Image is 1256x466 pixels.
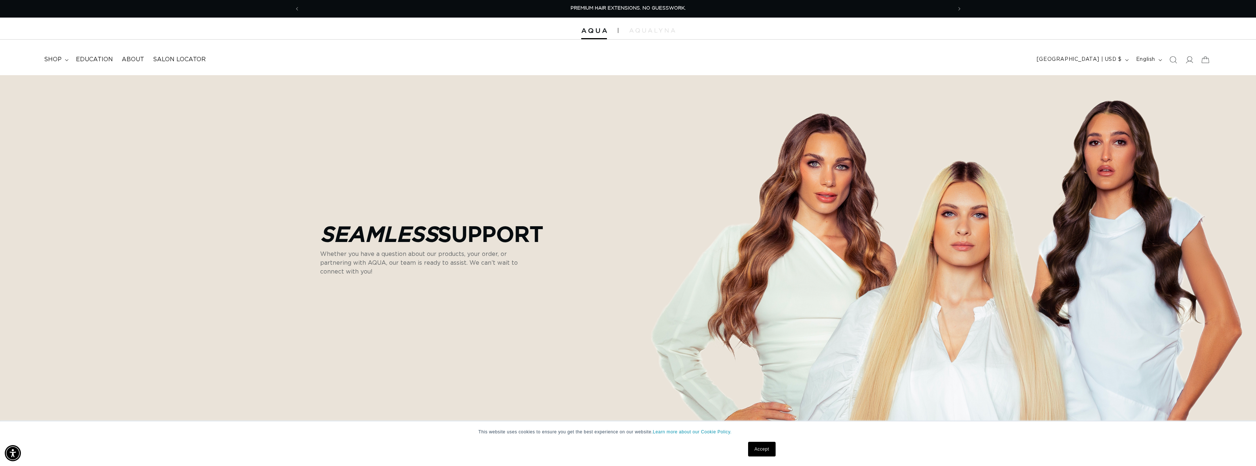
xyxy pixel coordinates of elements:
[5,445,21,461] div: Accessibility Menu
[1165,52,1181,68] summary: Search
[629,28,675,33] img: aqualyna.com
[289,2,305,16] button: Previous announcement
[1136,56,1155,63] span: English
[149,51,210,68] a: Salon Locator
[581,28,607,33] img: Aqua Hair Extensions
[1032,53,1132,67] button: [GEOGRAPHIC_DATA] | USD $
[1132,53,1165,67] button: English
[320,221,543,246] p: Support
[653,429,732,434] a: Learn more about our Cookie Policy.
[76,56,113,63] span: Education
[44,56,62,63] span: shop
[479,429,778,435] p: This website uses cookies to ensure you get the best experience on our website.
[72,51,117,68] a: Education
[153,56,206,63] span: Salon Locator
[571,6,686,11] span: PREMIUM HAIR EXTENSIONS. NO GUESSWORK.
[1219,431,1256,466] iframe: Chat Widget
[748,442,775,456] a: Accept
[1037,56,1122,63] span: [GEOGRAPHIC_DATA] | USD $
[320,222,438,245] em: Seamless
[320,250,533,276] p: Whether you have a question about our products, your order, or partnering with AQUA, our team is ...
[122,56,144,63] span: About
[40,51,72,68] summary: shop
[951,2,967,16] button: Next announcement
[117,51,149,68] a: About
